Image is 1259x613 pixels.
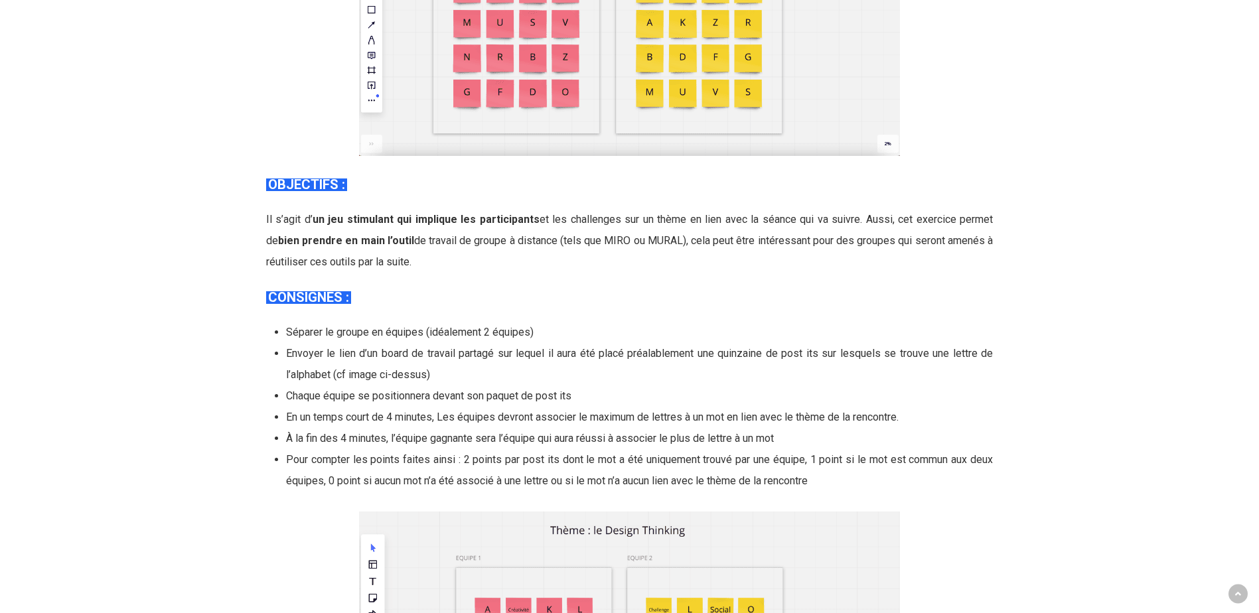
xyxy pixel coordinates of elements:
span: À la fin des 4 minutes, l’équipe gagnante sera l’équipe qui aura réussi à associer le plus de let... [286,432,774,444]
strong: bien prendre en main l’outil [278,234,414,247]
span: Il s’agit d’ et les challenges sur un thème en lien avec la séance qui va suivre. Aussi, cet exer... [266,213,993,268]
span: Pour compter les points faites ainsi : 2 points par post its dont le mot a été uniquement trouvé ... [286,453,993,487]
span: Séparer le groupe en équipes (idéalement 2 équipes) [286,326,534,338]
span: Envoyer le lien d’un board de travail partagé sur lequel il aura été placé préalablement une quin... [286,347,993,381]
span: En un temps court de 4 minutes, Les équipes devront associer le maximum de lettres à un mot en li... [286,411,899,423]
span: Chaque équipe se positionnera devant son paquet de post its [286,389,571,402]
b: OBJECTIFS : [268,176,345,192]
strong: un jeu stimulant qui implique les participants [313,213,540,226]
b: CONSIGNES : [268,289,349,305]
